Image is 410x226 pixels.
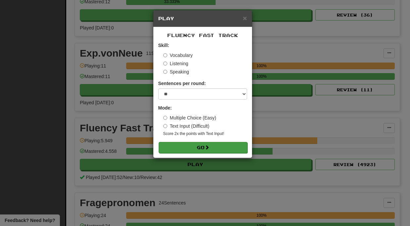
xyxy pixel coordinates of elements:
[163,68,189,75] label: Speaking
[158,105,172,111] strong: Mode:
[163,60,188,67] label: Listening
[163,52,193,59] label: Vocabulary
[163,114,216,121] label: Multiple Choice (Easy)
[167,32,238,38] span: Fluency Fast Track
[163,131,247,137] small: Score 2x the points with Text Input !
[158,43,169,48] strong: Skill:
[243,14,247,22] span: ×
[163,70,167,74] input: Speaking
[163,116,167,120] input: Multiple Choice (Easy)
[163,123,210,129] label: Text Input (Difficult)
[158,80,206,87] label: Sentences per round:
[159,142,247,153] button: Go
[163,62,167,66] input: Listening
[163,124,167,128] input: Text Input (Difficult)
[158,15,247,22] h5: Play
[163,53,167,57] input: Vocabulary
[243,15,247,22] button: Close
